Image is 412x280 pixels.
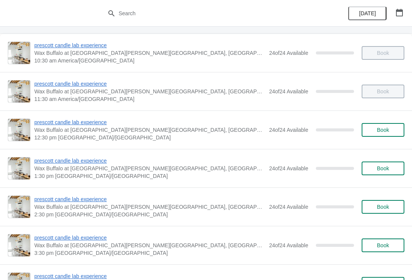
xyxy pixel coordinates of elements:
span: 24 of 24 Available [269,242,308,248]
button: Book [362,238,404,252]
img: prescott candle lab experience | Wax Buffalo at Prescott, Prescott Avenue, Lincoln, NE, USA | 1:3... [8,157,30,179]
span: Book [377,242,389,248]
span: 2:30 pm [GEOGRAPHIC_DATA]/[GEOGRAPHIC_DATA] [34,211,265,218]
span: 24 of 24 Available [269,204,308,210]
span: 12:30 pm [GEOGRAPHIC_DATA]/[GEOGRAPHIC_DATA] [34,134,265,141]
span: Book [377,165,389,171]
span: 11:30 am America/[GEOGRAPHIC_DATA] [34,95,265,103]
span: Wax Buffalo at [GEOGRAPHIC_DATA][PERSON_NAME][GEOGRAPHIC_DATA], [GEOGRAPHIC_DATA], [GEOGRAPHIC_DA... [34,88,265,95]
span: Wax Buffalo at [GEOGRAPHIC_DATA][PERSON_NAME][GEOGRAPHIC_DATA], [GEOGRAPHIC_DATA], [GEOGRAPHIC_DA... [34,242,265,249]
span: 1:30 pm [GEOGRAPHIC_DATA]/[GEOGRAPHIC_DATA] [34,172,265,180]
span: Book [377,204,389,210]
span: 24 of 24 Available [269,165,308,171]
span: Wax Buffalo at [GEOGRAPHIC_DATA][PERSON_NAME][GEOGRAPHIC_DATA], [GEOGRAPHIC_DATA], [GEOGRAPHIC_DA... [34,203,265,211]
span: prescott candle lab experience [34,157,265,165]
span: prescott candle lab experience [34,118,265,126]
span: 3:30 pm [GEOGRAPHIC_DATA]/[GEOGRAPHIC_DATA] [34,249,265,257]
span: prescott candle lab experience [34,80,265,88]
span: Book [377,127,389,133]
span: Wax Buffalo at [GEOGRAPHIC_DATA][PERSON_NAME][GEOGRAPHIC_DATA], [GEOGRAPHIC_DATA], [GEOGRAPHIC_DA... [34,49,265,57]
button: [DATE] [348,6,386,20]
img: prescott candle lab experience | Wax Buffalo at Prescott, Prescott Avenue, Lincoln, NE, USA | 11:... [8,80,30,102]
button: Book [362,162,404,175]
input: Search [118,6,309,20]
img: prescott candle lab experience | Wax Buffalo at Prescott, Prescott Avenue, Lincoln, NE, USA | 10:... [8,42,30,64]
button: Book [362,123,404,137]
span: prescott candle lab experience [34,195,265,203]
span: 10:30 am America/[GEOGRAPHIC_DATA] [34,57,265,64]
span: Wax Buffalo at [GEOGRAPHIC_DATA][PERSON_NAME][GEOGRAPHIC_DATA], [GEOGRAPHIC_DATA], [GEOGRAPHIC_DA... [34,165,265,172]
span: prescott candle lab experience [34,272,265,280]
img: prescott candle lab experience | Wax Buffalo at Prescott, Prescott Avenue, Lincoln, NE, USA | 3:3... [8,234,30,256]
span: 24 of 24 Available [269,88,308,94]
span: [DATE] [359,10,376,16]
span: prescott candle lab experience [34,42,265,49]
span: 24 of 24 Available [269,50,308,56]
span: Wax Buffalo at [GEOGRAPHIC_DATA][PERSON_NAME][GEOGRAPHIC_DATA], [GEOGRAPHIC_DATA], [GEOGRAPHIC_DA... [34,126,265,134]
img: prescott candle lab experience | Wax Buffalo at Prescott, Prescott Avenue, Lincoln, NE, USA | 12:... [8,119,30,141]
img: prescott candle lab experience | Wax Buffalo at Prescott, Prescott Avenue, Lincoln, NE, USA | 2:3... [8,196,30,218]
button: Book [362,200,404,214]
span: prescott candle lab experience [34,234,265,242]
span: 24 of 24 Available [269,127,308,133]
